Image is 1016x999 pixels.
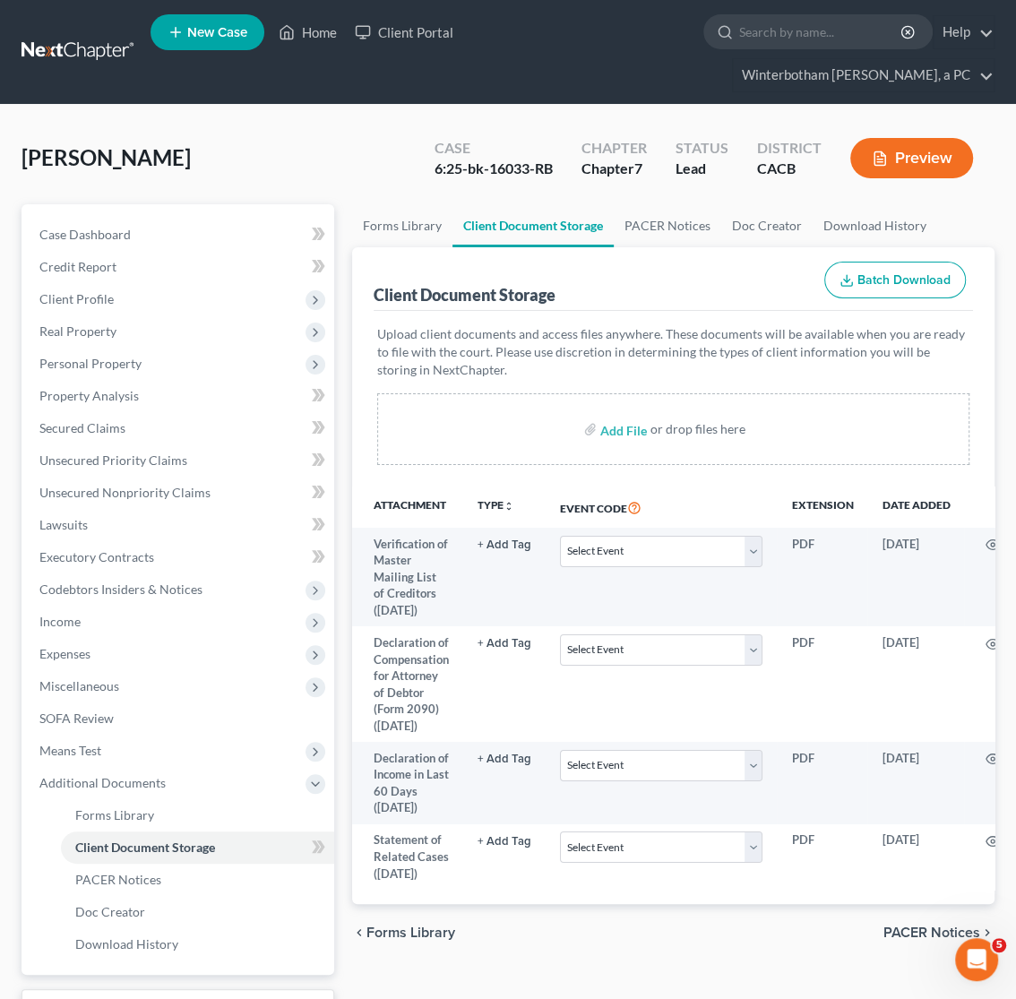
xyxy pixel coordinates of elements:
span: Forms Library [366,926,455,940]
span: Credit Report [39,259,116,274]
a: Credit Report [25,251,334,283]
a: Home [270,16,346,48]
a: SOFA Review [25,702,334,735]
td: Statement of Related Cases ([DATE]) [352,824,463,890]
a: Forms Library [61,799,334,831]
div: Chapter [581,159,647,179]
th: Extension [777,487,867,528]
a: Client Portal [346,16,462,48]
span: PACER Notices [883,926,980,940]
div: Lead [676,159,728,179]
td: [DATE] [867,528,964,626]
a: Unsecured Priority Claims [25,444,334,477]
button: PACER Notices chevron_right [883,926,994,940]
a: Help [934,16,994,48]
a: Doc Creator [61,896,334,928]
td: Declaration of Income in Last 60 Days ([DATE]) [352,742,463,824]
a: Download History [61,928,334,960]
span: Batch Download [857,272,951,288]
span: Case Dashboard [39,227,131,242]
span: PACER Notices [75,872,161,887]
td: [DATE] [867,824,964,890]
span: Means Test [39,743,101,758]
a: PACER Notices [614,204,721,247]
input: Search by name... [739,15,903,48]
td: Verification of Master Mailing List of Creditors ([DATE]) [352,528,463,626]
span: New Case [187,26,247,39]
span: Download History [75,936,178,952]
div: Chapter [581,138,647,159]
div: District [757,138,822,159]
span: Personal Property [39,356,142,371]
i: unfold_more [504,501,514,512]
td: [DATE] [867,626,964,742]
span: Executory Contracts [39,549,154,564]
td: PDF [777,528,867,626]
span: Unsecured Nonpriority Claims [39,485,211,500]
button: TYPEunfold_more [478,500,514,512]
span: [PERSON_NAME] [22,144,191,170]
p: Upload client documents and access files anywhere. These documents will be available when you are... [377,325,969,379]
button: chevron_left Forms Library [352,926,455,940]
button: Batch Download [824,262,966,299]
th: Event Code [546,487,778,528]
a: Client Document Storage [61,831,334,864]
a: Doc Creator [721,204,813,247]
i: chevron_left [352,926,366,940]
div: CACB [757,159,822,179]
a: Client Document Storage [452,204,614,247]
span: Client Document Storage [75,840,215,855]
span: 5 [992,938,1006,952]
a: + Add Tag [478,536,531,553]
span: Codebtors Insiders & Notices [39,581,202,597]
a: + Add Tag [478,831,531,848]
div: Status [676,138,728,159]
div: Client Document Storage [374,284,555,306]
span: Unsecured Priority Claims [39,452,187,468]
span: Doc Creator [75,904,145,919]
a: Lawsuits [25,509,334,541]
span: 7 [634,159,642,177]
div: Case [435,138,553,159]
td: Declaration of Compensation for Attorney of Debtor (Form 2090) ([DATE]) [352,626,463,742]
span: Lawsuits [39,517,88,532]
span: Property Analysis [39,388,139,403]
a: Unsecured Nonpriority Claims [25,477,334,509]
td: PDF [777,824,867,890]
a: Secured Claims [25,412,334,444]
button: + Add Tag [478,754,531,765]
a: Forms Library [352,204,452,247]
span: Client Profile [39,291,114,306]
div: or drop files here [650,420,745,438]
span: Income [39,614,81,629]
span: Expenses [39,646,90,661]
td: PDF [777,742,867,824]
a: PACER Notices [61,864,334,896]
span: Forms Library [75,807,154,822]
a: Executory Contracts [25,541,334,573]
td: [DATE] [867,742,964,824]
div: 6:25-bk-16033-RB [435,159,553,179]
th: Attachment [352,487,463,528]
th: Date added [867,487,964,528]
span: Real Property [39,323,116,339]
span: Secured Claims [39,420,125,435]
a: Download History [813,204,937,247]
span: Additional Documents [39,775,166,790]
a: Winterbotham [PERSON_NAME], a PC [733,59,994,91]
button: Preview [850,138,973,178]
button: + Add Tag [478,539,531,551]
span: Miscellaneous [39,678,119,693]
a: Case Dashboard [25,219,334,251]
span: SOFA Review [39,710,114,726]
td: PDF [777,626,867,742]
i: chevron_right [980,926,994,940]
button: + Add Tag [478,638,531,650]
a: + Add Tag [478,634,531,651]
button: + Add Tag [478,836,531,848]
a: Property Analysis [25,380,334,412]
iframe: Intercom live chat [955,938,998,981]
a: + Add Tag [478,750,531,767]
